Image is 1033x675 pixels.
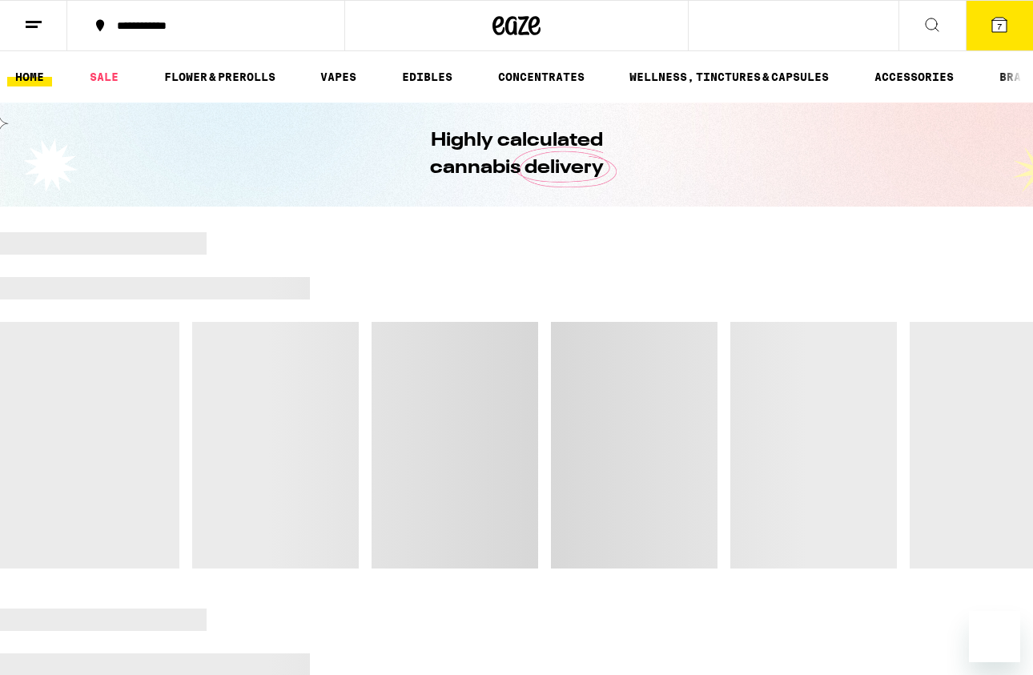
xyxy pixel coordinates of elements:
a: FLOWER & PREROLLS [156,67,283,86]
a: SALE [82,67,127,86]
span: 7 [997,22,1002,31]
button: 7 [966,1,1033,50]
a: CONCENTRATES [490,67,593,86]
h1: Highly calculated cannabis delivery [384,127,649,182]
a: VAPES [312,67,364,86]
iframe: Button to launch messaging window [969,611,1020,662]
a: ACCESSORIES [866,67,962,86]
a: WELLNESS, TINCTURES & CAPSULES [621,67,837,86]
a: HOME [7,67,52,86]
a: EDIBLES [394,67,460,86]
